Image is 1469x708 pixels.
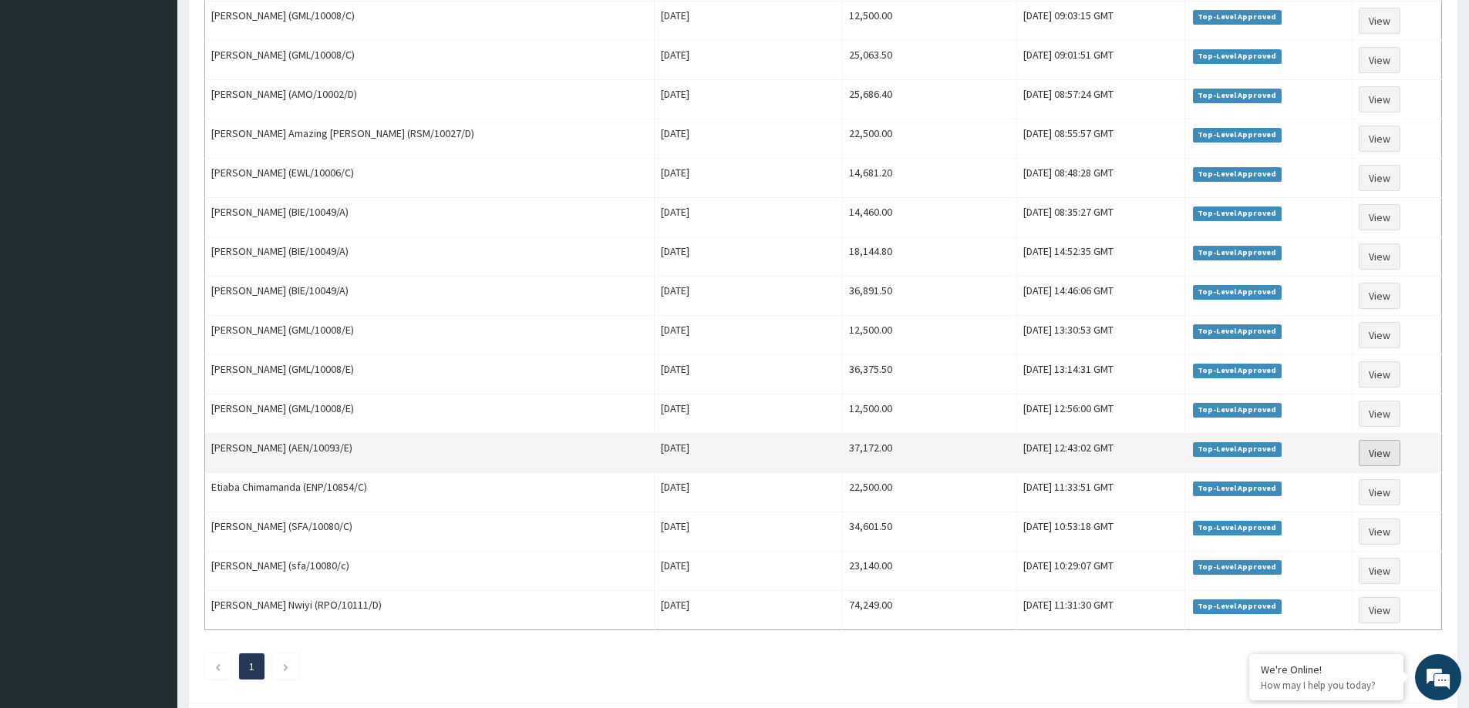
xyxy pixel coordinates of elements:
[654,512,842,552] td: [DATE]
[1193,49,1282,63] span: Top-Level Approved
[1359,86,1400,112] a: View
[205,41,655,80] td: [PERSON_NAME] (GML/10008/C)
[1016,277,1184,316] td: [DATE] 14:46:06 GMT
[1193,246,1282,260] span: Top-Level Approved
[1016,512,1184,552] td: [DATE] 10:53:18 GMT
[654,473,842,512] td: [DATE]
[654,119,842,159] td: [DATE]
[1359,243,1400,270] a: View
[654,237,842,277] td: [DATE]
[89,194,213,350] span: We're online!
[654,41,842,80] td: [DATE]
[1016,41,1184,80] td: [DATE] 09:01:51 GMT
[205,394,655,434] td: [PERSON_NAME] (GML/10008/E)
[1016,237,1184,277] td: [DATE] 14:52:35 GMT
[205,119,655,159] td: [PERSON_NAME] Amazing [PERSON_NAME] (RSM/10027/D)
[29,77,62,116] img: d_794563401_company_1708531726252_794563401
[1359,283,1400,309] a: View
[1193,285,1282,299] span: Top-Level Approved
[1016,473,1184,512] td: [DATE] 11:33:51 GMT
[1359,322,1400,348] a: View
[205,473,655,512] td: Etiaba Chimamanda (ENP/10854/C)
[842,552,1016,591] td: 23,140.00
[654,80,842,119] td: [DATE]
[842,80,1016,119] td: 25,686.40
[842,198,1016,237] td: 14,460.00
[205,552,655,591] td: [PERSON_NAME] (sfa/10080/c)
[654,552,842,591] td: [DATE]
[842,159,1016,198] td: 14,681.20
[842,355,1016,394] td: 36,375.50
[205,434,655,473] td: [PERSON_NAME] (AEN/10093/E)
[282,659,289,673] a: Next page
[654,434,842,473] td: [DATE]
[1359,558,1400,584] a: View
[1193,364,1282,377] span: Top-Level Approved
[1016,119,1184,159] td: [DATE] 08:55:57 GMT
[205,512,655,552] td: [PERSON_NAME] (SFA/10080/C)
[842,2,1016,41] td: 12,500.00
[1193,89,1282,102] span: Top-Level Approved
[842,591,1016,630] td: 74,249.00
[842,434,1016,473] td: 37,172.00
[1193,324,1282,338] span: Top-Level Approved
[214,659,221,673] a: Previous page
[205,159,655,198] td: [PERSON_NAME] (EWL/10006/C)
[1016,394,1184,434] td: [DATE] 12:56:00 GMT
[1016,552,1184,591] td: [DATE] 10:29:07 GMT
[1016,80,1184,119] td: [DATE] 08:57:24 GMT
[1359,401,1400,427] a: View
[1359,479,1400,505] a: View
[1359,8,1400,34] a: View
[842,277,1016,316] td: 36,891.50
[1359,165,1400,191] a: View
[842,119,1016,159] td: 22,500.00
[654,316,842,355] td: [DATE]
[1359,597,1400,623] a: View
[8,421,294,475] textarea: Type your message and hit 'Enter'
[205,80,655,119] td: [PERSON_NAME] (AMO/10002/D)
[1193,442,1282,456] span: Top-Level Approved
[205,277,655,316] td: [PERSON_NAME] (BIE/10049/A)
[1016,434,1184,473] td: [DATE] 12:43:02 GMT
[1193,10,1282,24] span: Top-Level Approved
[1193,482,1282,495] span: Top-Level Approved
[842,237,1016,277] td: 18,144.80
[1193,599,1282,613] span: Top-Level Approved
[1193,128,1282,142] span: Top-Level Approved
[205,2,655,41] td: [PERSON_NAME] (GML/10008/C)
[249,659,254,673] a: Page 1 is your current page
[1359,126,1400,152] a: View
[654,277,842,316] td: [DATE]
[1016,316,1184,355] td: [DATE] 13:30:53 GMT
[842,473,1016,512] td: 22,500.00
[1016,591,1184,630] td: [DATE] 11:31:30 GMT
[842,41,1016,80] td: 25,063.50
[205,355,655,394] td: [PERSON_NAME] (GML/10008/E)
[1359,518,1400,545] a: View
[1359,361,1400,388] a: View
[80,86,259,106] div: Chat with us now
[1261,679,1392,692] p: How may I help you today?
[205,591,655,630] td: [PERSON_NAME] Nwiyi (RPO/10111/D)
[1359,440,1400,466] a: View
[842,394,1016,434] td: 12,500.00
[1359,204,1400,230] a: View
[1193,560,1282,574] span: Top-Level Approved
[1193,521,1282,535] span: Top-Level Approved
[1016,2,1184,41] td: [DATE] 09:03:15 GMT
[842,316,1016,355] td: 12,500.00
[654,198,842,237] td: [DATE]
[654,159,842,198] td: [DATE]
[1016,159,1184,198] td: [DATE] 08:48:28 GMT
[1359,47,1400,73] a: View
[1193,206,1282,220] span: Top-Level Approved
[1261,663,1392,676] div: We're Online!
[1193,403,1282,417] span: Top-Level Approved
[654,591,842,630] td: [DATE]
[654,355,842,394] td: [DATE]
[1016,355,1184,394] td: [DATE] 13:14:31 GMT
[842,512,1016,552] td: 34,601.50
[654,394,842,434] td: [DATE]
[253,8,290,45] div: Minimize live chat window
